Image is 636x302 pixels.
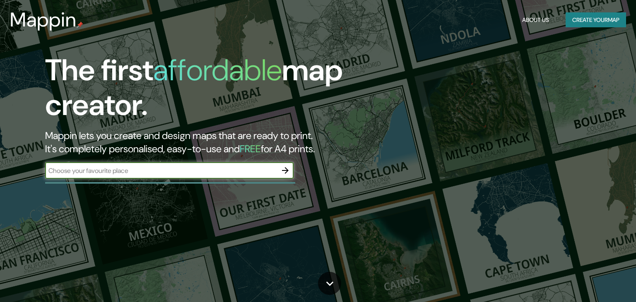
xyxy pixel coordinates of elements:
[519,12,552,28] button: About Us
[45,129,363,156] h2: Mappin lets you create and design maps that are ready to print. It's completely personalised, eas...
[153,51,282,89] h1: affordable
[240,142,261,155] h5: FREE
[45,166,277,175] input: Choose your favourite place
[566,12,626,28] button: Create yourmap
[77,22,83,28] img: mappin-pin
[10,8,77,31] h3: Mappin
[45,53,363,129] h1: The first map creator.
